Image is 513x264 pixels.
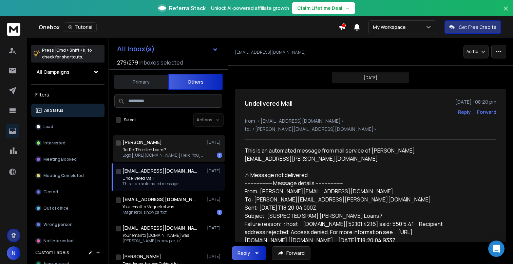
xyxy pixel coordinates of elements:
[139,58,183,67] h3: Inboxes selected
[43,124,53,129] p: Lead
[345,5,350,12] span: →
[207,225,222,231] p: [DATE]
[7,246,20,260] button: N
[217,210,222,215] div: 1
[122,147,204,153] p: Re: Re: Thorsten Loans?
[37,69,70,75] h1: All Campaigns
[44,108,63,113] p: All Status
[207,254,222,259] p: [DATE]
[31,120,104,134] button: Lead
[122,225,197,231] h1: [EMAIL_ADDRESS][DOMAIN_NAME]
[122,210,174,215] p: Magnetrol is now part of
[458,109,471,116] button: Reply
[31,65,104,79] button: All Campaigns
[122,233,189,238] p: Your email to [DOMAIN_NAME] was
[122,238,189,244] p: [PERSON_NAME] is now part of
[122,176,178,181] p: Undelivered Mail
[232,246,266,260] button: Reply
[124,117,136,123] label: Select
[459,24,496,31] p: Get Free Credits
[31,104,104,117] button: All Status
[217,153,222,158] div: 1
[43,189,58,195] p: Closed
[444,20,501,34] button: Get Free Credits
[207,197,222,202] p: [DATE]
[168,74,223,90] button: Others
[122,181,178,187] p: This is an automated message
[31,136,104,150] button: Interested
[31,201,104,215] button: Out of office
[31,153,104,166] button: Meeting Booked
[245,99,292,108] h1: Undelivered Mail
[117,58,138,67] span: 279 / 279
[364,75,377,81] p: [DATE]
[455,99,496,105] p: [DATE] : 08:20 pm
[122,139,162,146] h1: [PERSON_NAME]
[117,46,155,52] h1: All Inbox(s)
[122,204,174,210] p: Your email to Magnetrol was
[373,24,408,31] p: My Workspace
[467,49,478,54] p: Add to
[207,140,222,145] p: [DATE]
[31,234,104,248] button: Not Interested
[55,46,86,54] span: Cmd + Shift + k
[122,168,197,174] h1: [EMAIL_ADDRESS][DOMAIN_NAME]
[211,5,289,12] p: Unlock AI-powered affiliate growth
[245,118,496,124] p: from: <[EMAIL_ADDRESS][DOMAIN_NAME]>
[235,50,306,55] p: [EMAIL_ADDRESS][DOMAIN_NAME]
[31,185,104,199] button: Closed
[39,22,339,32] div: Onebox
[35,249,69,256] h3: Custom Labels
[122,253,161,260] h1: [PERSON_NAME]
[292,2,355,14] button: Claim Lifetime Deal→
[112,42,224,56] button: All Inbox(s)
[245,126,496,133] p: to: <[PERSON_NAME][EMAIL_ADDRESS][DOMAIN_NAME]>
[488,241,505,257] div: Open Intercom Messenger
[43,206,69,211] p: Out of office
[122,196,197,203] h1: [EMAIL_ADDRESS][DOMAIN_NAME]
[64,22,97,32] button: Tutorial
[42,47,92,60] p: Press to check for shortcuts.
[43,173,84,178] p: Meeting Completed
[43,222,73,227] p: Wrong person
[477,109,496,116] div: Forward
[237,250,250,257] div: Reply
[43,238,74,244] p: Not Interested
[122,153,204,158] p: Logo [[URL][DOMAIN_NAME]] Hello, You just contacted me by
[31,90,104,100] h3: Filters
[272,246,310,260] button: Forward
[31,218,104,231] button: Wrong person
[169,4,206,12] span: ReferralStack
[207,168,222,174] p: [DATE]
[501,4,510,20] button: Close banner
[31,169,104,182] button: Meeting Completed
[43,157,77,162] p: Meeting Booked
[43,140,65,146] p: Interested
[114,74,168,89] button: Primary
